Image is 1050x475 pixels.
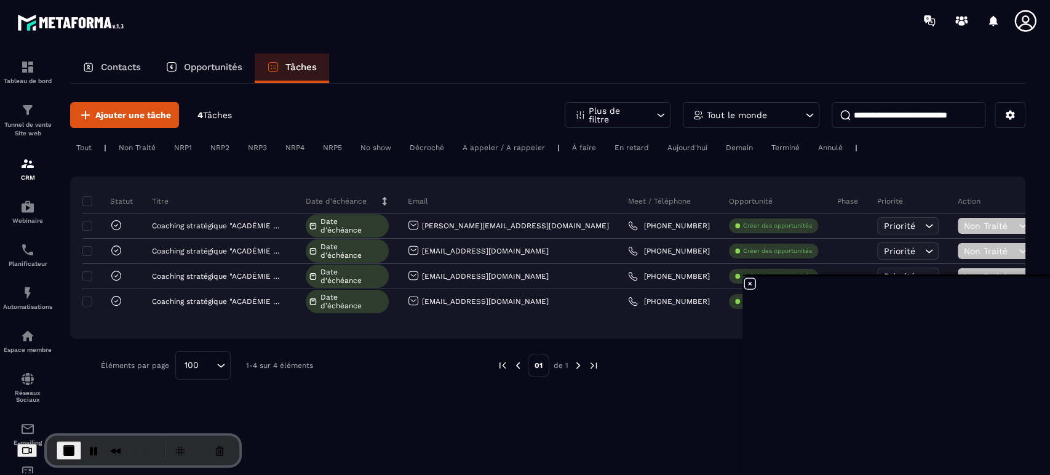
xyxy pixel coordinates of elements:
div: A appeler / A rappeler [456,140,551,155]
a: Opportunités [153,54,255,83]
span: Non Traité [964,221,1016,231]
span: Non Traité [964,271,1016,281]
p: CRM [3,174,52,181]
p: E-mailing [3,439,52,446]
span: Ajouter une tâche [95,109,171,121]
span: Date d’échéance [320,293,386,310]
button: Ajouter une tâche [70,102,179,128]
a: [PHONE_NUMBER] [628,246,710,256]
div: Tout [70,140,98,155]
img: social-network [20,372,35,386]
a: social-networksocial-networkRéseaux Sociaux [3,362,52,412]
span: Priorité [884,246,915,256]
div: NRP2 [204,140,236,155]
img: formation [20,156,35,171]
div: Search for option [175,351,231,380]
div: En retard [608,140,655,155]
p: | [557,143,560,152]
a: automationsautomationsWebinaire [3,190,52,233]
p: Coaching stratégique "ACADÉMIE RÉSURGENCE" [152,297,284,306]
p: Créer des opportunités [743,247,812,255]
p: Phase [837,196,858,206]
span: Date d’échéance [320,242,386,260]
p: Email [408,196,428,206]
span: Priorité [884,271,915,281]
p: Statut [86,196,133,206]
p: Éléments par page [101,361,169,370]
p: Automatisations [3,303,52,310]
p: Opportunités [184,62,242,73]
img: email [20,421,35,436]
img: automations [20,285,35,300]
p: Coaching stratégique "ACADÉMIE RÉSURGENCE" [152,222,284,230]
img: formation [20,60,35,74]
a: Contacts [70,54,153,83]
p: 01 [528,354,549,377]
span: Date d’échéance [320,268,386,285]
div: NRP3 [242,140,273,155]
div: Annulé [812,140,849,155]
p: | [104,143,106,152]
p: de 1 [554,361,568,370]
img: prev [497,360,508,371]
p: Tout le monde [707,111,767,119]
p: Contacts [101,62,141,73]
p: Réseaux Sociaux [3,389,52,403]
a: formationformationTunnel de vente Site web [3,94,52,147]
p: Coaching stratégique "ACADÉMIE RÉSURGENCE" [152,272,284,281]
p: Tunnel de vente Site web [3,121,52,138]
img: logo [17,11,128,34]
a: automationsautomationsEspace membre [3,319,52,362]
p: Priorité [877,196,903,206]
img: automations [20,199,35,214]
img: prev [512,360,523,371]
img: formation [20,103,35,118]
p: Créer des opportunités [743,222,812,230]
span: Non Traité [964,246,1016,256]
p: Espace membre [3,346,52,353]
p: Coaching stratégique "ACADÉMIE RÉSURGENCE" [152,247,284,255]
img: automations [20,329,35,343]
p: Planificateur [3,260,52,267]
p: Tâches [285,62,317,73]
div: NRP1 [168,140,198,155]
input: Search for option [203,359,213,372]
p: Tableau de bord [3,78,52,84]
a: formationformationTableau de bord [3,50,52,94]
p: Meet / Téléphone [628,196,691,206]
p: Webinaire [3,217,52,224]
span: Date d’échéance [320,217,386,234]
a: schedulerschedulerPlanificateur [3,233,52,276]
p: Plus de filtre [589,106,643,124]
div: NRP4 [279,140,311,155]
div: À faire [566,140,602,155]
a: Tâches [255,54,329,83]
img: next [573,360,584,371]
a: automationsautomationsAutomatisations [3,276,52,319]
span: Priorité [884,221,915,231]
div: Demain [720,140,759,155]
p: Date d’échéance [306,196,367,206]
p: Créer des opportunités [743,272,812,281]
p: Opportunité [729,196,773,206]
a: [PHONE_NUMBER] [628,297,710,306]
div: No show [354,140,397,155]
div: Terminé [765,140,806,155]
div: Non Traité [113,140,162,155]
a: formationformationCRM [3,147,52,190]
p: Titre [152,196,169,206]
span: 100 [180,359,203,372]
p: 1-4 sur 4 éléments [246,361,313,370]
p: Action [958,196,980,206]
div: Aujourd'hui [661,140,714,155]
span: Tâches [203,110,232,120]
div: NRP5 [317,140,348,155]
a: emailemailE-mailing [3,412,52,455]
p: | [855,143,857,152]
img: scheduler [20,242,35,257]
div: Décroché [404,140,450,155]
a: [PHONE_NUMBER] [628,221,710,231]
a: [PHONE_NUMBER] [628,271,710,281]
p: 4 [197,110,232,121]
img: next [588,360,599,371]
